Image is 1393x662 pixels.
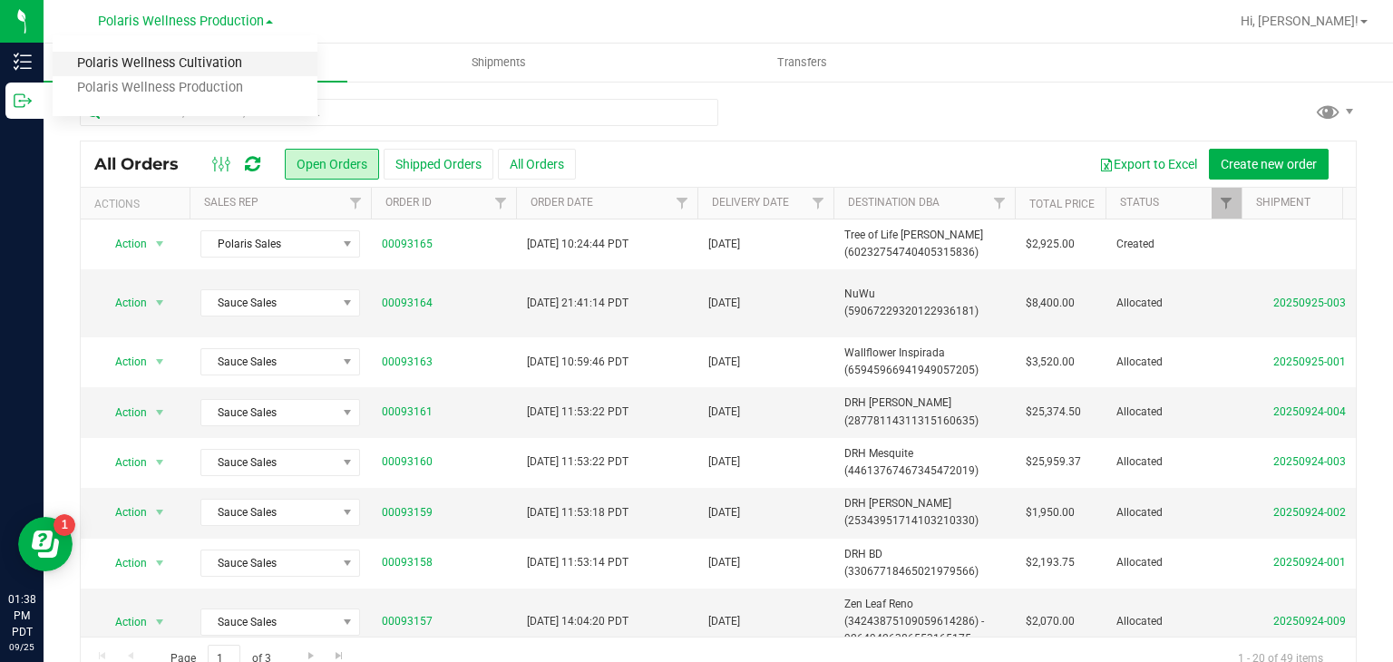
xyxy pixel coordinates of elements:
[1256,196,1310,209] a: Shipment
[498,149,576,180] button: All Orders
[382,236,433,253] a: 00093165
[1116,453,1231,471] span: Allocated
[149,349,171,375] span: select
[1241,14,1359,28] span: Hi, [PERSON_NAME]!
[651,44,955,82] a: Transfers
[1209,149,1329,180] button: Create new order
[844,227,1004,261] span: Tree of Life [PERSON_NAME] (60232754740405315836)
[708,554,740,571] span: [DATE]
[149,290,171,316] span: select
[53,52,317,76] a: Polaris Wellness Cultivation
[149,400,171,425] span: select
[201,290,336,316] span: Sauce Sales
[708,404,740,421] span: [DATE]
[1026,453,1081,471] span: $25,959.37
[1273,355,1346,368] a: 20250925-001
[447,54,550,71] span: Shipments
[99,349,148,375] span: Action
[844,596,1004,648] span: Zen Leaf Reno (34243875109059614286) - 92649426386553165175
[99,290,148,316] span: Action
[985,188,1015,219] a: Filter
[14,92,32,110] inline-svg: Outbound
[1029,198,1095,210] a: Total Price
[804,188,833,219] a: Filter
[1026,404,1081,421] span: $25,374.50
[1120,196,1159,209] a: Status
[527,554,628,571] span: [DATE] 11:53:14 PDT
[99,400,148,425] span: Action
[1116,504,1231,521] span: Allocated
[382,453,433,471] a: 00093160
[844,394,1004,429] span: DRH [PERSON_NAME] (28778114311315160635)
[527,354,628,371] span: [DATE] 10:59:46 PDT
[149,609,171,635] span: select
[99,609,148,635] span: Action
[1026,295,1075,312] span: $8,400.00
[53,76,317,101] a: Polaris Wellness Production
[667,188,697,219] a: Filter
[98,14,264,29] span: Polaris Wellness Production
[14,53,32,71] inline-svg: Inventory
[844,546,1004,580] span: DRH BD (33067718465021979566)
[844,495,1004,530] span: DRH [PERSON_NAME] (25343951714103210330)
[80,99,718,126] input: Search Order ID, Destination, Customer PO...
[708,504,740,521] span: [DATE]
[149,500,171,525] span: select
[347,44,651,82] a: Shipments
[1273,405,1346,418] a: 20250924-004
[385,196,432,209] a: Order ID
[201,400,336,425] span: Sauce Sales
[1273,297,1346,309] a: 20250925-003
[708,295,740,312] span: [DATE]
[844,445,1004,480] span: DRH Mesquite (44613767467345472019)
[382,295,433,312] a: 00093164
[486,188,516,219] a: Filter
[708,354,740,371] span: [DATE]
[1273,506,1346,519] a: 20250924-002
[94,154,197,174] span: All Orders
[8,640,35,654] p: 09/25
[1116,554,1231,571] span: Allocated
[708,453,740,471] span: [DATE]
[1116,354,1231,371] span: Allocated
[1273,556,1346,569] a: 20250924-001
[1116,404,1231,421] span: Allocated
[44,44,347,82] a: Orders
[753,54,852,71] span: Transfers
[149,450,171,475] span: select
[1026,236,1075,253] span: $2,925.00
[527,613,628,630] span: [DATE] 14:04:20 PDT
[527,236,628,253] span: [DATE] 10:24:44 PDT
[382,613,433,630] a: 00093157
[99,550,148,576] span: Action
[99,231,148,257] span: Action
[527,295,628,312] span: [DATE] 21:41:14 PDT
[848,196,940,209] a: Destination DBA
[1116,613,1231,630] span: Allocated
[54,514,75,536] iframe: Resource center unread badge
[201,349,336,375] span: Sauce Sales
[99,450,148,475] span: Action
[1273,455,1346,468] a: 20250924-003
[382,404,433,421] a: 00093161
[1221,157,1317,171] span: Create new order
[1116,295,1231,312] span: Allocated
[1116,236,1231,253] span: Created
[285,149,379,180] button: Open Orders
[708,236,740,253] span: [DATE]
[712,196,789,209] a: Delivery Date
[527,453,628,471] span: [DATE] 11:53:22 PDT
[527,404,628,421] span: [DATE] 11:53:22 PDT
[1087,149,1209,180] button: Export to Excel
[531,196,593,209] a: Order Date
[844,345,1004,379] span: Wallflower Inspirada (65945966941949057205)
[527,504,628,521] span: [DATE] 11:53:18 PDT
[201,231,336,257] span: Polaris Sales
[1026,613,1075,630] span: $2,070.00
[94,198,182,210] div: Actions
[382,554,433,571] a: 00093158
[201,450,336,475] span: Sauce Sales
[1026,504,1075,521] span: $1,950.00
[149,231,171,257] span: select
